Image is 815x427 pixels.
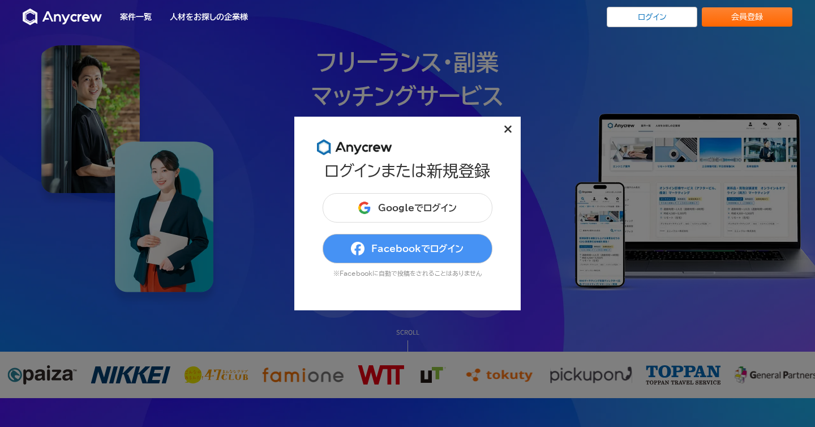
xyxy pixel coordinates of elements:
[371,244,464,253] span: Facebookでログイン
[23,8,102,25] img: Anycrew
[120,13,152,21] a: 案件一覧
[170,13,248,21] a: 人材をお探しの企業様
[702,7,792,27] a: 会員登録
[351,242,364,255] img: facebook_no_color-eed4f69a.png
[607,7,697,27] a: ログイン
[358,201,371,215] img: DIz4rYaBO0VM93JpwbwaJtqNfEsbwZFgEL50VtgcJLBV6wK9aKtfd+cEkvuBfcC37k9h8VGR+csPdltgAAAABJRU5ErkJggg==
[324,162,490,180] h1: ログインまたは新規登録
[323,270,492,276] p: ※Facebookに自動で投稿をされることはありません
[323,234,492,263] button: Facebookでログイン
[323,193,492,223] button: Googleでログイン
[317,139,392,155] img: 8DqYSo04kwAAAAASUVORK5CYII=
[378,203,457,212] span: Googleでログイン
